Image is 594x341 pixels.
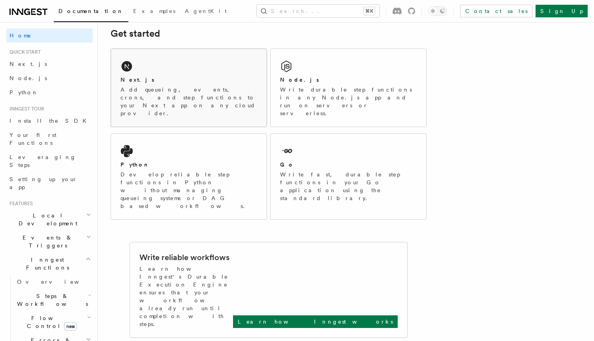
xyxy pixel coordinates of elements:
a: Install the SDK [6,114,93,128]
button: Toggle dark mode [428,6,447,16]
span: Documentation [58,8,124,14]
h2: Node.js [280,76,319,84]
span: Inngest tour [6,106,44,112]
span: Home [9,32,32,39]
span: Next.js [9,61,47,67]
span: Python [9,89,38,96]
span: Leveraging Steps [9,154,76,168]
h2: Next.js [120,76,154,84]
span: Local Development [6,212,86,227]
span: Features [6,200,33,207]
span: Examples [133,8,175,14]
button: Events & Triggers [6,230,93,253]
p: Write fast, durable step functions in your Go application using the standard library. [280,170,417,202]
a: Node.js [6,71,93,85]
p: Add queueing, events, crons, and step functions to your Next app on any cloud provider. [120,86,257,117]
kbd: ⌘K [364,7,375,15]
a: Contact sales [460,5,532,17]
span: Events & Triggers [6,234,86,249]
p: Write durable step functions in any Node.js app and run on servers or serverless. [280,86,417,117]
a: Node.jsWrite durable step functions in any Node.js app and run on servers or serverless. [270,49,427,127]
h2: Write reliable workflows [139,252,229,263]
a: Overview [14,275,93,289]
a: GoWrite fast, durable step functions in your Go application using the standard library. [270,133,427,220]
a: Next.js [6,57,93,71]
a: Next.jsAdd queueing, events, crons, and step functions to your Next app on any cloud provider. [111,49,267,127]
button: Steps & Workflows [14,289,93,311]
span: Steps & Workflows [14,292,88,308]
a: Learn how Inngest works [233,315,398,328]
a: Documentation [54,2,128,22]
h2: Go [280,161,294,169]
span: Inngest Functions [6,256,85,272]
a: Home [6,28,93,43]
a: Get started [111,28,160,39]
p: Develop reliable step functions in Python without managing queueing systems or DAG based workflows. [120,170,257,210]
h2: Python [120,161,150,169]
a: AgentKit [180,2,231,21]
a: PythonDevelop reliable step functions in Python without managing queueing systems or DAG based wo... [111,133,267,220]
span: Install the SDK [9,118,91,124]
span: Setting up your app [9,176,77,190]
a: Setting up your app [6,172,93,194]
button: Inngest Functions [6,253,93,275]
p: Learn how Inngest works [238,318,393,326]
a: Your first Functions [6,128,93,150]
button: Search...⌘K [257,5,380,17]
span: AgentKit [185,8,227,14]
span: new [64,322,77,331]
a: Examples [128,2,180,21]
span: Node.js [9,75,47,81]
a: Sign Up [536,5,588,17]
span: Flow Control [14,314,87,330]
button: Local Development [6,208,93,230]
a: Leveraging Steps [6,150,93,172]
span: Your first Functions [9,132,56,146]
span: Quick start [6,49,41,55]
p: Learn how Inngest's Durable Execution Engine ensures that your workflow already run until complet... [139,265,233,328]
span: Overview [17,279,98,285]
button: Flow Controlnew [14,311,93,333]
a: Python [6,85,93,99]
